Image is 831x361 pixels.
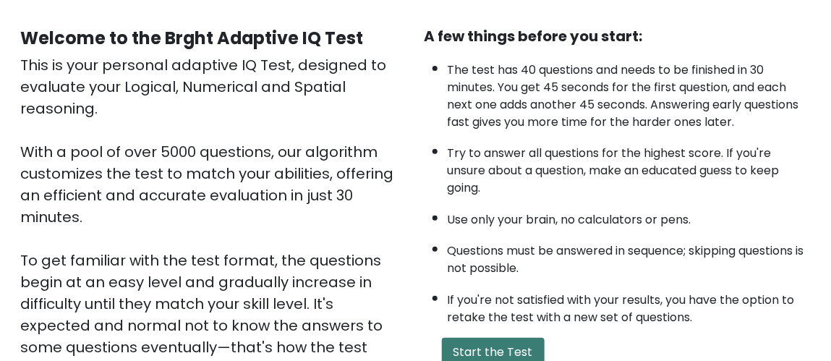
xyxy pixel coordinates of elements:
b: Welcome to the Brght Adaptive IQ Test [20,26,363,50]
li: If you're not satisfied with your results, you have the option to retake the test with a new set ... [448,284,811,326]
li: Try to answer all questions for the highest score. If you're unsure about a question, make an edu... [448,137,811,197]
div: A few things before you start: [425,25,811,47]
li: Questions must be answered in sequence; skipping questions is not possible. [448,235,811,277]
li: Use only your brain, no calculators or pens. [448,204,811,229]
li: The test has 40 questions and needs to be finished in 30 minutes. You get 45 seconds for the firs... [448,54,811,131]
